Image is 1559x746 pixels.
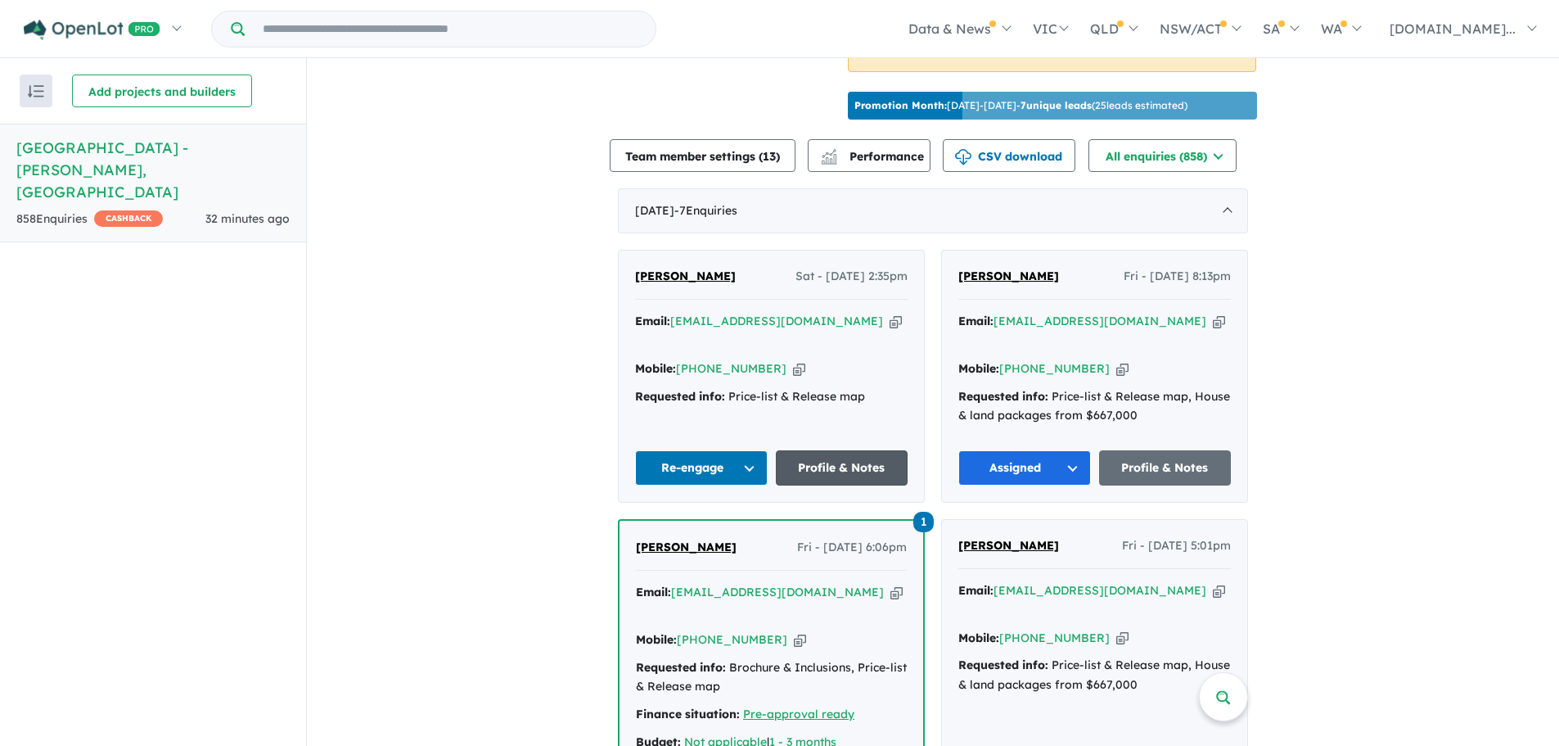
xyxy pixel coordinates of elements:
button: Copy [793,360,805,378]
button: Copy [890,584,903,601]
span: 13 [763,149,776,164]
div: 858 Enquir ies [16,210,163,229]
button: All enquiries (858) [1088,139,1237,172]
a: [PERSON_NAME] [958,536,1059,556]
a: [PHONE_NUMBER] [999,361,1110,376]
span: Fri - [DATE] 5:01pm [1122,536,1231,556]
strong: Mobile: [958,631,999,645]
button: Performance [808,139,930,172]
div: Price-list & Release map [635,387,908,407]
div: [DATE] [618,188,1248,234]
strong: Requested info: [636,660,726,675]
button: Copy [890,313,902,330]
a: [EMAIL_ADDRESS][DOMAIN_NAME] [670,314,883,328]
a: Pre-approval ready [743,707,854,721]
strong: Mobile: [958,361,999,376]
button: CSV download [943,139,1075,172]
b: 7 unique leads [1021,99,1092,111]
strong: Mobile: [636,632,677,647]
a: Profile & Notes [776,450,908,486]
span: [PERSON_NAME] [958,269,1059,283]
strong: Email: [958,314,994,328]
a: [EMAIL_ADDRESS][DOMAIN_NAME] [994,314,1206,328]
strong: Finance situation: [636,707,740,721]
span: [PERSON_NAME] [958,538,1059,553]
a: [PHONE_NUMBER] [999,631,1110,645]
span: [PERSON_NAME] [636,540,737,554]
span: Performance [823,149,924,164]
span: 32 minutes ago [205,211,290,226]
img: line-chart.svg [822,149,836,158]
a: [PHONE_NUMBER] [677,632,787,647]
button: Copy [794,631,806,649]
button: Team member settings (13) [610,139,795,172]
a: [EMAIL_ADDRESS][DOMAIN_NAME] [994,583,1206,598]
a: [EMAIL_ADDRESS][DOMAIN_NAME] [671,585,884,599]
a: [PERSON_NAME] [636,538,737,558]
button: Copy [1213,313,1225,330]
img: sort.svg [28,85,44,97]
button: Copy [1213,582,1225,599]
a: [PERSON_NAME] [635,267,736,287]
span: 1 [913,512,934,532]
a: Profile & Notes [1099,450,1232,486]
strong: Email: [636,585,671,599]
span: CASHBACK [94,210,163,227]
strong: Requested info: [958,658,1048,672]
strong: Requested info: [635,389,725,404]
input: Try estate name, suburb, builder or developer [248,11,652,47]
p: [DATE] - [DATE] - ( 25 leads estimated) [854,98,1187,113]
img: bar-chart.svg [821,154,837,165]
strong: Email: [958,583,994,598]
h5: [GEOGRAPHIC_DATA] - [PERSON_NAME] , [GEOGRAPHIC_DATA] [16,137,290,203]
div: Price-list & Release map, House & land packages from $667,000 [958,387,1231,427]
span: Sat - [DATE] 2:35pm [795,267,908,287]
button: Re-engage [635,450,768,486]
button: Add projects and builders [72,75,252,107]
button: Assigned [958,450,1091,486]
div: Brochure & Inclusions, Price-list & Release map [636,658,907,698]
span: [DOMAIN_NAME]... [1390,20,1516,37]
a: [PHONE_NUMBER] [676,361,786,376]
span: - 7 Enquir ies [674,203,737,218]
strong: Mobile: [635,361,676,376]
button: Copy [1116,360,1129,378]
a: 1 [913,510,934,532]
span: [PERSON_NAME] [635,269,736,283]
strong: Email: [635,314,670,328]
div: Price-list & Release map, House & land packages from $667,000 [958,656,1231,695]
a: [PERSON_NAME] [958,267,1059,287]
button: Copy [1116,630,1129,647]
span: Fri - [DATE] 6:06pm [797,538,907,558]
img: Openlot PRO Logo White [24,20,160,40]
span: Fri - [DATE] 8:13pm [1124,267,1231,287]
img: download icon [955,149,971,165]
strong: Requested info: [958,389,1048,404]
b: Promotion Month: [854,99,947,111]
